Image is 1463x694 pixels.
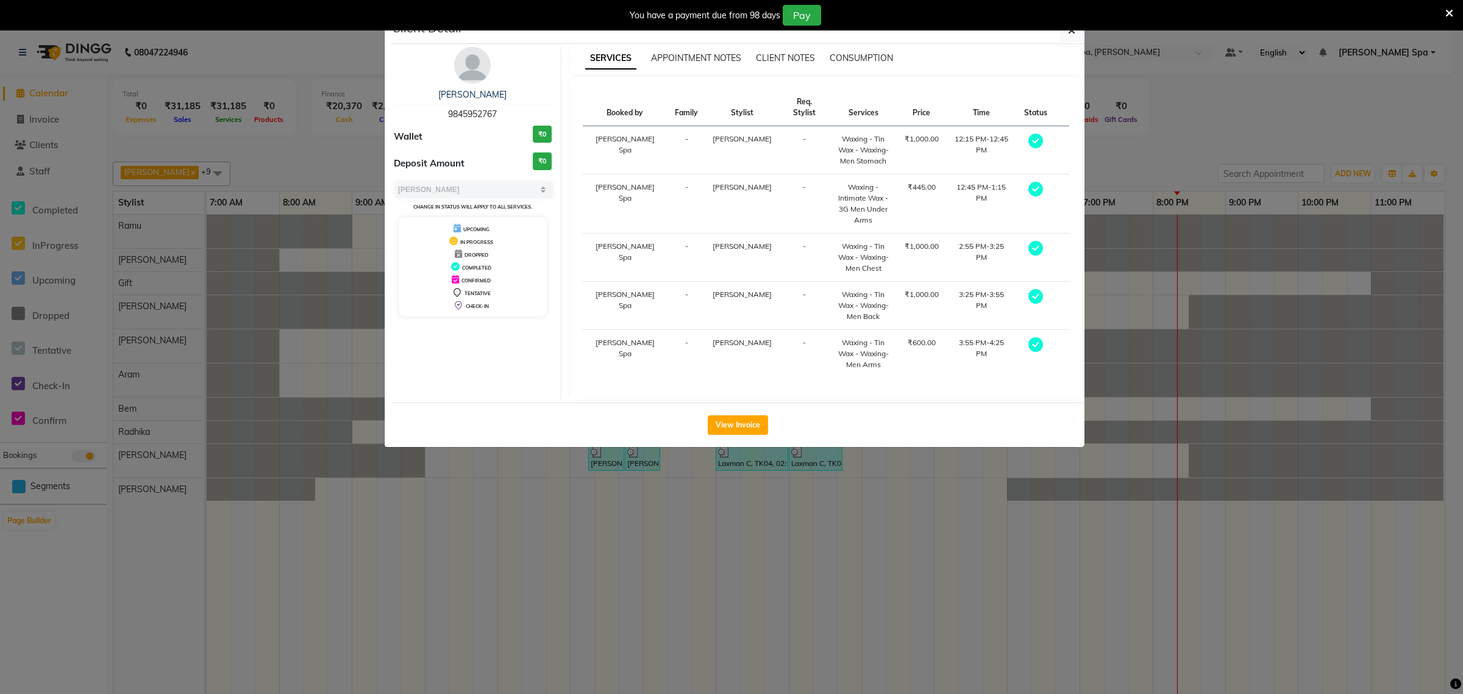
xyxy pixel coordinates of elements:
[705,89,779,126] th: Stylist
[713,182,772,191] span: [PERSON_NAME]
[713,241,772,251] span: [PERSON_NAME]
[667,174,705,234] td: -
[837,241,889,274] div: Waxing - Tin Wax - Waxing-Men Chest
[708,415,768,435] button: View Invoice
[779,89,830,126] th: Req. Stylist
[946,282,1017,330] td: 3:25 PM-3:55 PM
[1017,89,1055,126] th: Status
[946,89,1017,126] th: Time
[454,47,491,84] img: avatar
[448,109,497,120] span: 9845952767
[583,89,668,126] th: Booked by
[905,289,939,300] div: ₹1,000.00
[779,282,830,330] td: -
[713,338,772,347] span: [PERSON_NAME]
[946,126,1017,174] td: 12:15 PM-12:45 PM
[713,134,772,143] span: [PERSON_NAME]
[905,182,939,193] div: ₹445.00
[533,126,552,143] h3: ₹0
[946,330,1017,378] td: 3:55 PM-4:25 PM
[583,330,668,378] td: [PERSON_NAME] Spa
[413,204,532,210] small: Change in status will apply to all services.
[897,89,946,126] th: Price
[583,174,668,234] td: [PERSON_NAME] Spa
[905,134,939,145] div: ₹1,000.00
[667,234,705,282] td: -
[438,89,507,100] a: [PERSON_NAME]
[667,330,705,378] td: -
[394,157,465,171] span: Deposit Amount
[837,134,889,166] div: Waxing - Tin Wax - Waxing-Men Stomach
[394,130,422,144] span: Wallet
[830,89,897,126] th: Services
[630,9,780,22] div: You have a payment due from 98 days
[779,174,830,234] td: -
[905,337,939,348] div: ₹600.00
[583,234,668,282] td: [PERSON_NAME] Spa
[466,303,489,309] span: CHECK-IN
[756,52,815,63] span: CLIENT NOTES
[713,290,772,299] span: [PERSON_NAME]
[667,89,705,126] th: Family
[837,182,889,226] div: Waxing - Intimate Wax - 3G Men Under Arms
[585,48,636,70] span: SERVICES
[946,234,1017,282] td: 2:55 PM-3:25 PM
[465,252,488,258] span: DROPPED
[946,174,1017,234] td: 12:45 PM-1:15 PM
[583,282,668,330] td: [PERSON_NAME] Spa
[779,126,830,174] td: -
[830,52,893,63] span: CONSUMPTION
[779,234,830,282] td: -
[667,126,705,174] td: -
[667,282,705,330] td: -
[779,330,830,378] td: -
[651,52,741,63] span: APPOINTMENT NOTES
[837,289,889,322] div: Waxing - Tin Wax - Waxing-Men Back
[461,277,491,284] span: CONFIRMED
[465,290,491,296] span: TENTATIVE
[462,265,491,271] span: COMPLETED
[533,152,552,170] h3: ₹0
[460,239,493,245] span: IN PROGRESS
[837,337,889,370] div: Waxing - Tin Wax - Waxing-Men Arms
[783,5,821,26] button: Pay
[905,241,939,252] div: ₹1,000.00
[583,126,668,174] td: [PERSON_NAME] Spa
[463,226,489,232] span: UPCOMING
